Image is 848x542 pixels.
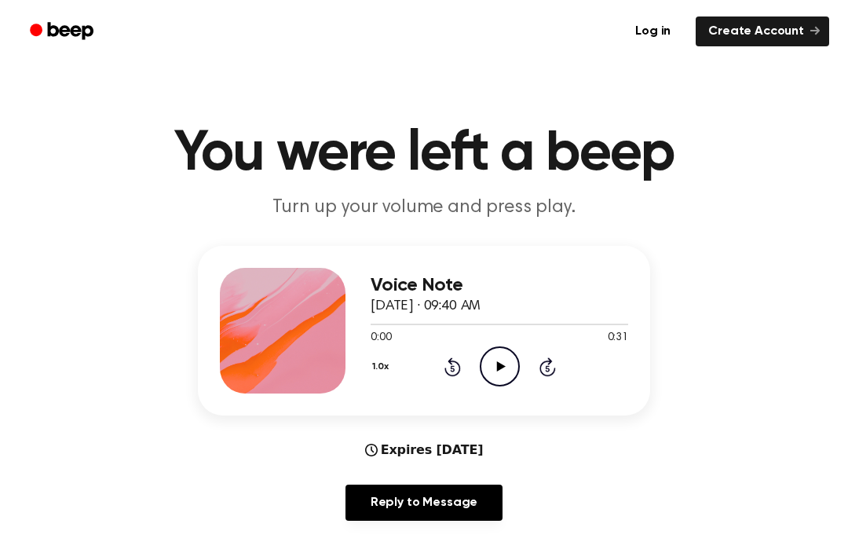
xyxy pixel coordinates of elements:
h3: Voice Note [371,275,628,296]
div: Expires [DATE] [365,441,484,460]
span: 0:00 [371,330,391,346]
span: 0:31 [608,330,628,346]
a: Log in [620,13,686,49]
a: Create Account [696,16,829,46]
button: 1.0x [371,353,394,380]
a: Beep [19,16,108,47]
p: Turn up your volume and press play. [122,195,726,221]
h1: You were left a beep [22,126,826,182]
span: [DATE] · 09:40 AM [371,299,481,313]
a: Reply to Message [345,485,503,521]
